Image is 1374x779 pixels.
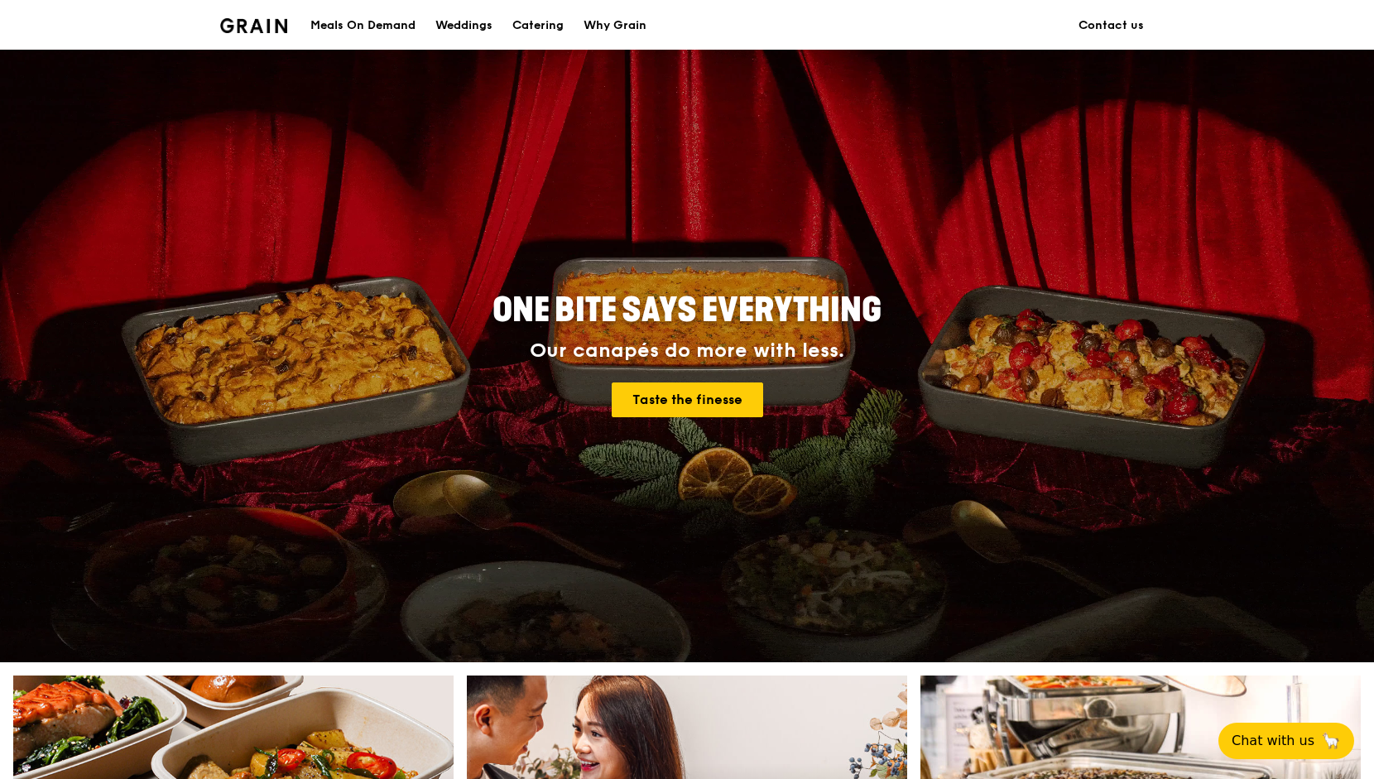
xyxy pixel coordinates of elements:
div: Why Grain [584,1,646,50]
div: Weddings [435,1,492,50]
a: Why Grain [574,1,656,50]
a: Taste the finesse [612,382,763,417]
img: Grain [220,18,287,33]
span: ONE BITE SAYS EVERYTHING [492,291,882,330]
a: Catering [502,1,574,50]
a: Weddings [425,1,502,50]
span: Chat with us [1232,731,1314,751]
button: Chat with us🦙 [1218,723,1354,759]
a: Contact us [1069,1,1154,50]
div: Catering [512,1,564,50]
div: Meals On Demand [310,1,416,50]
span: 🦙 [1321,731,1341,751]
div: Our canapés do more with less. [389,339,985,363]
